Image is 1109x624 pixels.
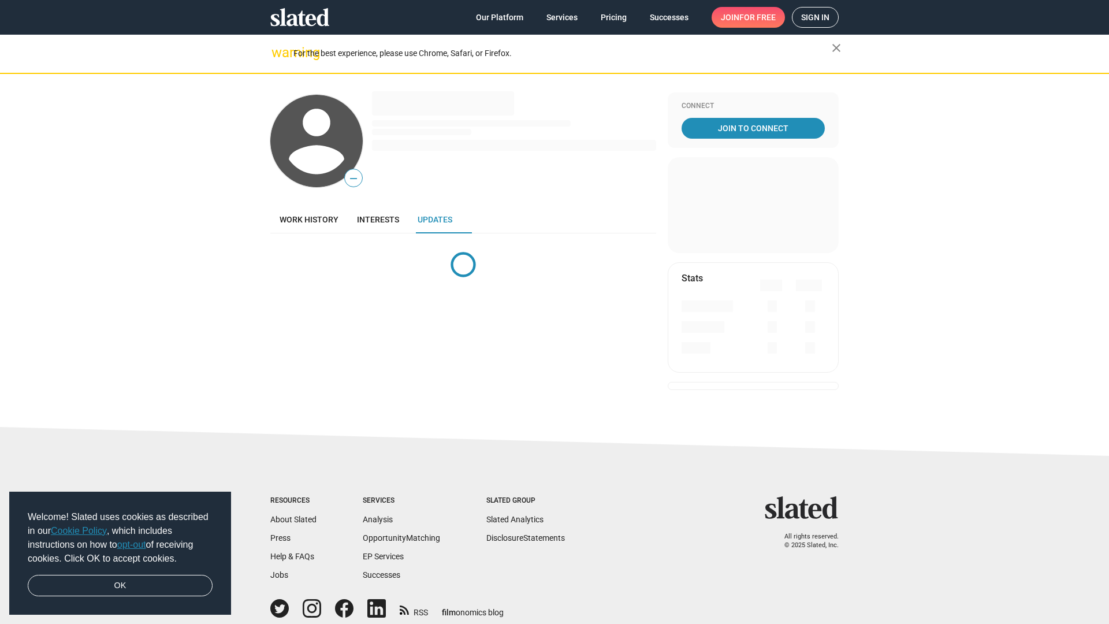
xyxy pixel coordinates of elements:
a: Updates [408,206,462,233]
a: filmonomics blog [442,598,504,618]
div: Connect [682,102,825,111]
span: Sign in [801,8,829,27]
span: Work history [280,215,338,224]
a: Interests [348,206,408,233]
a: OpportunityMatching [363,533,440,543]
a: Press [270,533,291,543]
div: For the best experience, please use Chrome, Safari, or Firefox. [293,46,832,61]
a: Cookie Policy [51,526,107,536]
a: Sign in [792,7,839,28]
a: Analysis [363,515,393,524]
div: Slated Group [486,496,565,506]
mat-card-title: Stats [682,272,703,284]
span: Successes [650,7,689,28]
div: Resources [270,496,317,506]
a: Jobs [270,570,288,580]
a: Join To Connect [682,118,825,139]
a: Services [537,7,587,28]
a: EP Services [363,552,404,561]
a: Successes [641,7,698,28]
a: Help & FAQs [270,552,314,561]
span: — [345,171,362,186]
span: Interests [357,215,399,224]
p: All rights reserved. © 2025 Slated, Inc. [772,533,839,549]
a: Joinfor free [712,7,785,28]
span: film [442,608,456,617]
a: About Slated [270,515,317,524]
a: dismiss cookie message [28,575,213,597]
span: for free [739,7,776,28]
a: opt-out [117,540,146,549]
div: Services [363,496,440,506]
span: Join [721,7,776,28]
a: Slated Analytics [486,515,544,524]
mat-icon: warning [271,46,285,60]
a: RSS [400,600,428,618]
a: Successes [363,570,400,580]
a: Work history [270,206,348,233]
span: Welcome! Slated uses cookies as described in our , which includes instructions on how to of recei... [28,510,213,566]
a: Our Platform [467,7,533,28]
span: Pricing [601,7,627,28]
a: DisclosureStatements [486,533,565,543]
span: Our Platform [476,7,523,28]
span: Updates [418,215,452,224]
div: cookieconsent [9,492,231,615]
a: Pricing [591,7,636,28]
span: Services [546,7,578,28]
span: Join To Connect [684,118,823,139]
mat-icon: close [829,41,843,55]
